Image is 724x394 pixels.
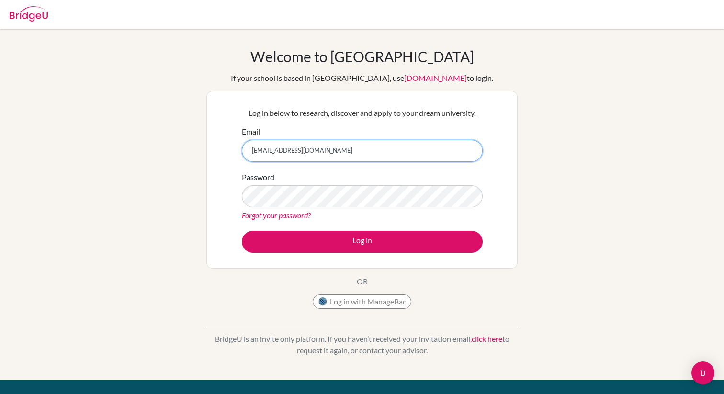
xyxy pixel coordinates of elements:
div: Open Intercom Messenger [691,361,714,384]
a: Forgot your password? [242,211,311,220]
button: Log in [242,231,483,253]
button: Log in with ManageBac [313,294,411,309]
div: If your school is based in [GEOGRAPHIC_DATA], use to login. [231,72,493,84]
label: Password [242,171,274,183]
label: Email [242,126,260,137]
a: [DOMAIN_NAME] [404,73,467,82]
h1: Welcome to [GEOGRAPHIC_DATA] [250,48,474,65]
p: BridgeU is an invite only platform. If you haven’t received your invitation email, to request it ... [206,333,518,356]
p: Log in below to research, discover and apply to your dream university. [242,107,483,119]
img: Bridge-U [10,6,48,22]
p: OR [357,276,368,287]
a: click here [472,334,502,343]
